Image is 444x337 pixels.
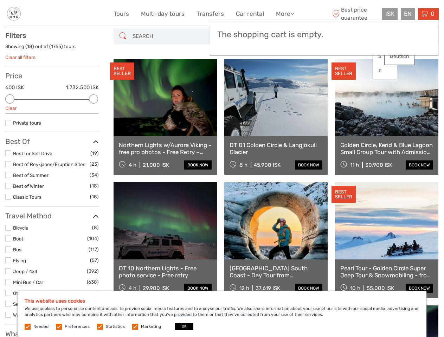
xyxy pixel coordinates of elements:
div: Clear [5,105,99,112]
img: General Info: [5,5,22,22]
div: 37.619 ISK [256,285,280,291]
a: book now [295,284,322,293]
div: BEST SELLER [332,186,356,203]
label: 1.732.500 ISK [66,84,99,91]
div: Showing ( ) out of ( ) tours [5,43,99,54]
a: Transfers [197,9,224,19]
p: We're away right now. Please check back later! [10,12,79,18]
a: book now [295,160,322,170]
a: [GEOGRAPHIC_DATA] South Coast - Day Tour from [GEOGRAPHIC_DATA] [230,265,322,279]
span: Best price guarantee [330,6,380,21]
a: Self-Drive [13,301,35,307]
span: 8 h [239,162,247,168]
div: 30.900 ISK [365,162,392,168]
button: Open LiveChat chat widget [81,11,89,19]
a: £ [373,65,397,77]
span: (104) [87,234,99,243]
span: (117) [89,245,99,253]
span: 4 h [129,285,136,291]
span: (18) [90,182,99,190]
h3: Travel Method [5,212,99,220]
a: Deutsch [385,50,414,63]
span: ISK [385,10,394,17]
label: Statistics [106,324,125,330]
span: (638) [87,278,99,286]
a: Pearl Tour - Golden Circle Super Jeep Tour & Snowmobiling - from [GEOGRAPHIC_DATA] [340,265,433,279]
a: book now [184,160,212,170]
span: (34) [90,171,99,179]
h5: This website uses cookies [25,298,419,304]
div: BEST SELLER [110,62,134,80]
a: DT 01 Golden Circle & Langjökull Glacier [230,141,322,156]
a: book now [406,284,433,293]
a: Best of Winter [13,183,44,189]
h3: The shopping cart is empty. [217,30,431,40]
a: Northern Lights w/Aurora Viking - free pro photos - Free Retry – minibus [119,141,212,156]
div: 29.900 ISK [143,285,169,291]
a: More [276,9,294,19]
a: Other / Non-Travel [13,290,54,296]
div: 21.000 ISK [143,162,169,168]
a: Private tours [13,120,41,126]
input: SEARCH [130,30,213,42]
label: Needed [33,324,49,330]
a: book now [184,284,212,293]
label: 1755 [51,43,61,50]
strong: Filters [5,31,26,40]
a: DT 10 Northern Lights - Free photo service - Free retry [119,265,212,279]
span: (19) [90,149,99,157]
div: 55.000 ISK [367,285,394,291]
a: Car rental [236,9,264,19]
a: Bicycle [13,225,28,231]
span: (392) [87,267,99,275]
span: (8) [92,224,99,232]
a: $ [373,50,397,63]
span: 4 h [129,162,136,168]
a: Flying [13,258,26,263]
label: Preferences [65,324,90,330]
h3: Price [5,72,99,80]
span: 10 h [350,285,360,291]
span: (169) [88,289,99,297]
h3: Best Of [5,137,99,146]
a: Bus [13,247,21,252]
button: OK [175,323,193,330]
div: BEST SELLER [332,62,356,80]
span: (18) [90,193,99,201]
a: Golden Circle, Kerid & Blue Lagoon Small Group Tour with Admission Ticket [340,141,433,156]
a: Best of Reykjanes/Eruption Sites [13,161,85,167]
div: EN [401,8,415,20]
span: (57) [90,256,99,264]
span: (23) [90,160,99,168]
label: 600 ISK [5,84,24,91]
a: Classic Tours [13,194,41,200]
a: Clear all filters [5,54,36,60]
a: Multi-day tours [141,9,185,19]
label: Marketing [141,324,161,330]
span: 0 [430,10,436,17]
label: 18 [27,43,32,50]
a: book now [406,160,433,170]
a: Tours [114,9,129,19]
a: Best of Summer [13,172,49,178]
a: Boat [13,236,23,242]
a: Mini Bus / Car [13,279,43,285]
span: 11 h [350,162,359,168]
a: Jeep / 4x4 [13,269,37,274]
a: Walking [13,312,30,318]
a: Best for Self Drive [13,151,52,156]
span: 12 h [239,285,249,291]
div: 45.900 ISK [254,162,281,168]
div: We use cookies to personalise content and ads, to provide social media features and to analyse ou... [18,291,426,337]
